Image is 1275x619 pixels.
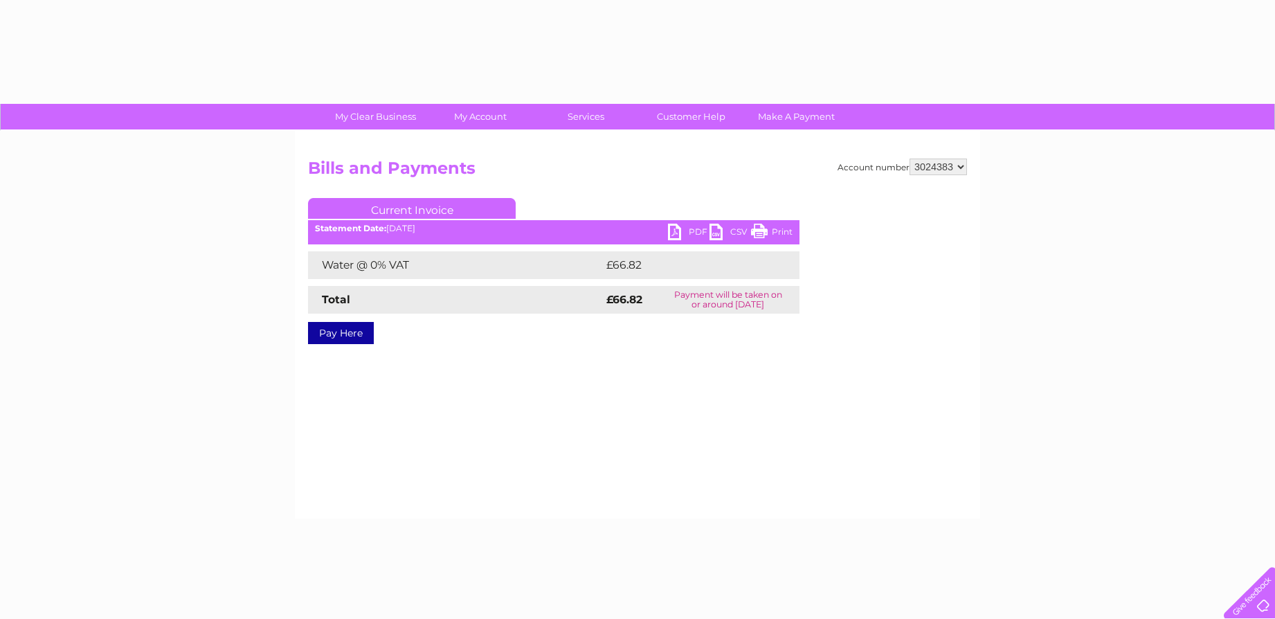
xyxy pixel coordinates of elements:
[739,104,853,129] a: Make A Payment
[634,104,748,129] a: Customer Help
[322,293,350,306] strong: Total
[751,224,793,244] a: Print
[308,224,799,233] div: [DATE]
[315,223,386,233] b: Statement Date:
[308,251,603,279] td: Water @ 0% VAT
[308,198,516,219] a: Current Invoice
[318,104,433,129] a: My Clear Business
[603,251,772,279] td: £66.82
[308,322,374,344] a: Pay Here
[529,104,643,129] a: Services
[424,104,538,129] a: My Account
[668,224,709,244] a: PDF
[656,286,799,314] td: Payment will be taken on or around [DATE]
[308,159,967,185] h2: Bills and Payments
[606,293,642,306] strong: £66.82
[838,159,967,175] div: Account number
[709,224,751,244] a: CSV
